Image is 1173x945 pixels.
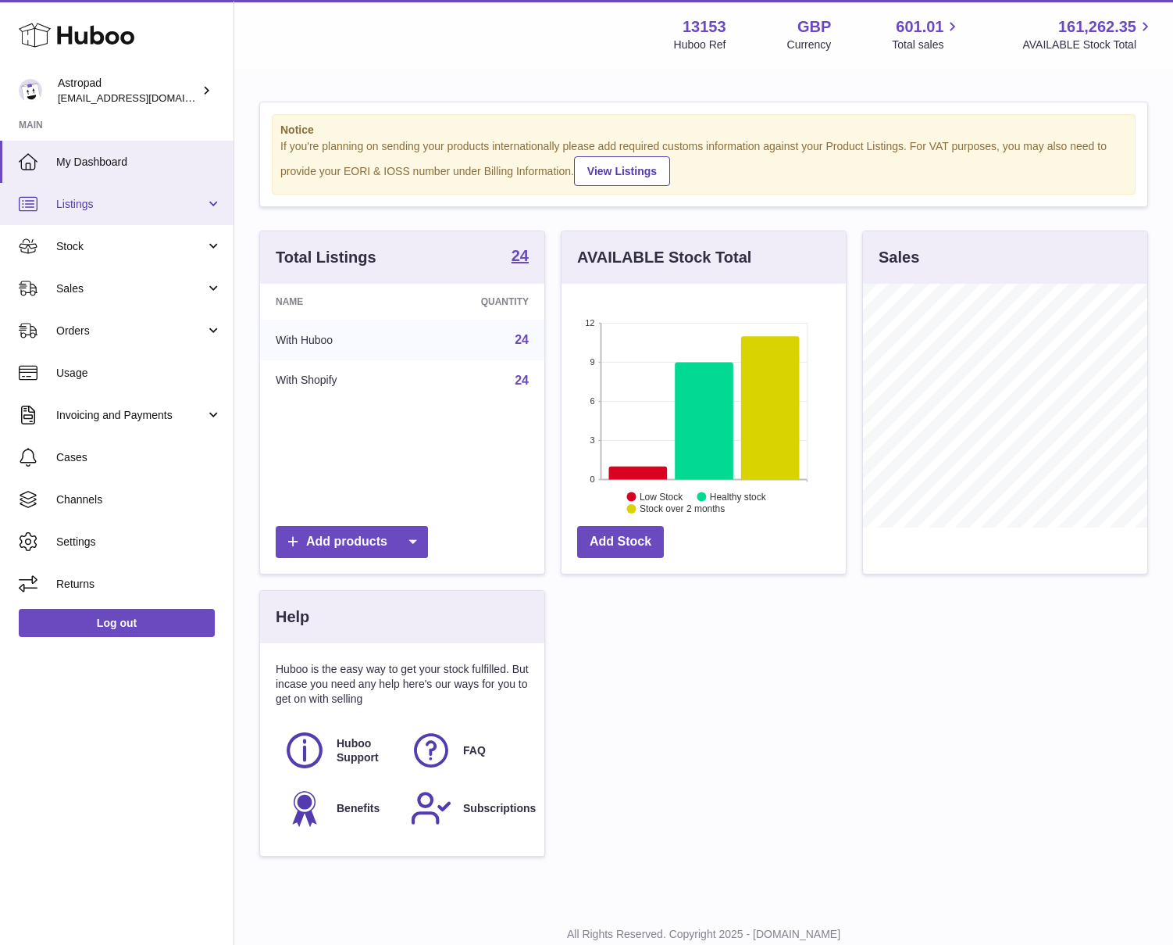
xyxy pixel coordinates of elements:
[574,156,670,186] a: View Listings
[247,927,1161,942] p: All Rights Reserved. Copyright 2025 - [DOMAIN_NAME]
[280,123,1127,138] strong: Notice
[56,450,222,465] span: Cases
[879,247,919,268] h3: Sales
[1022,38,1154,52] span: AVAILABLE Stock Total
[463,801,536,816] span: Subscriptions
[276,607,309,628] h3: Help
[56,492,222,507] span: Channels
[56,155,222,170] span: My Dashboard
[892,38,961,52] span: Total sales
[58,91,230,104] span: [EMAIL_ADDRESS][DOMAIN_NAME]
[896,16,943,38] span: 601.01
[512,248,529,263] strong: 24
[410,729,521,771] a: FAQ
[585,318,594,328] text: 12
[56,197,205,212] span: Listings
[710,491,767,502] text: Healthy stock
[797,16,831,38] strong: GBP
[56,366,222,381] span: Usage
[337,736,393,766] span: Huboo Support
[280,139,1127,186] div: If you're planning on sending your products internationally please add required customs informati...
[56,324,205,338] span: Orders
[590,357,594,367] text: 9
[260,284,413,320] th: Name
[56,408,205,423] span: Invoicing and Payments
[56,239,205,254] span: Stock
[590,396,594,406] text: 6
[56,535,222,549] span: Settings
[892,16,961,52] a: 601.01 Total sales
[787,38,832,52] div: Currency
[56,281,205,296] span: Sales
[19,79,42,102] img: matt@astropad.com
[260,360,413,401] td: With Shopify
[410,787,521,829] a: Subscriptions
[337,801,380,816] span: Benefits
[276,526,428,558] a: Add products
[640,503,725,514] text: Stock over 2 months
[276,247,376,268] h3: Total Listings
[590,474,594,484] text: 0
[1058,16,1136,38] span: 161,262.35
[413,284,544,320] th: Quantity
[590,435,594,445] text: 3
[283,729,394,771] a: Huboo Support
[283,787,394,829] a: Benefits
[19,609,215,637] a: Log out
[56,577,222,592] span: Returns
[1022,16,1154,52] a: 161,262.35 AVAILABLE Stock Total
[683,16,726,38] strong: 13153
[512,248,529,267] a: 24
[276,662,529,707] p: Huboo is the easy way to get your stock fulfilled. But incase you need any help here's our ways f...
[463,743,486,758] span: FAQ
[515,374,529,387] a: 24
[515,333,529,346] a: 24
[640,491,683,502] text: Low Stock
[260,320,413,360] td: With Huboo
[577,247,751,268] h3: AVAILABLE Stock Total
[58,76,198,106] div: Astropad
[577,526,664,558] a: Add Stock
[674,38,726,52] div: Huboo Ref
